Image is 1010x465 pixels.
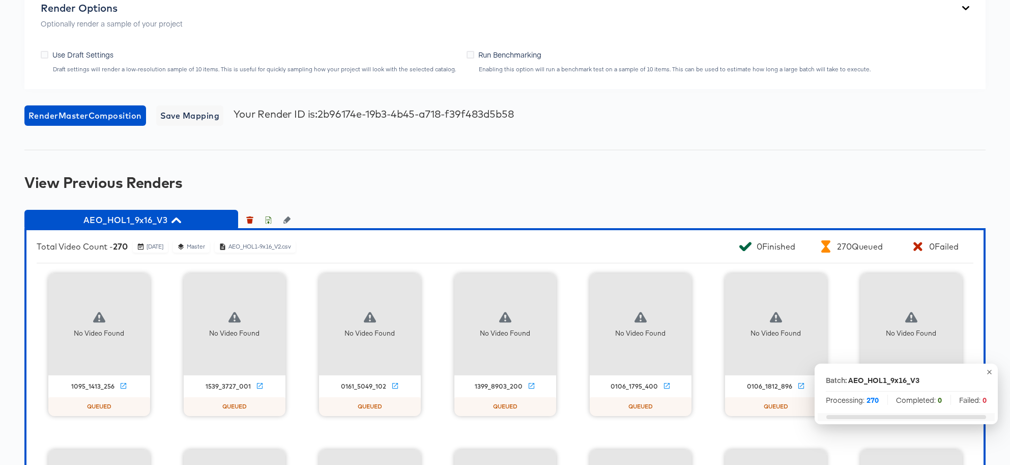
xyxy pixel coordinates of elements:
[848,375,919,385] div: AEO_HOL1_9x16_V3
[475,382,523,391] div: 1399_8903_200
[218,403,251,411] span: QUEUED
[24,210,238,230] button: AEO_HOL1_9x16_V3
[344,329,395,338] div: No Video Found
[41,18,183,29] p: Optionally render a sample of your project
[24,105,146,126] button: RenderMasterComposition
[341,382,386,391] div: 0161_5049_102
[113,241,128,252] b: 270
[71,382,114,391] div: 1095_1413_256
[760,403,792,411] span: QUEUED
[983,395,987,405] strong: 0
[52,66,456,73] div: Draft settings will render a low-resolution sample of 10 items. This is useful for quickly sampli...
[209,329,259,338] div: No Video Found
[826,395,879,405] span: Processing:
[160,108,220,123] span: Save Mapping
[156,105,224,126] button: Save Mapping
[234,108,514,120] div: Your Render ID is: 2b96174e-19b3-4b45-a718-f39f483d5b58
[186,243,206,251] div: Master
[83,403,116,411] span: QUEUED
[480,329,530,338] div: No Video Found
[41,2,183,14] div: Render Options
[478,66,871,73] div: Enabling this option will run a benchmark test on a sample of 10 items. This can be used to estim...
[747,382,792,391] div: 0106_1812_896
[611,382,658,391] div: 0106_1795_400
[146,243,164,251] div: [DATE]
[826,375,847,385] p: Batch:
[624,403,657,411] span: QUEUED
[228,243,292,251] div: AEO_HOL1-9x16_V2.csv
[30,213,233,227] span: AEO_HOL1_9x16_V3
[52,49,113,60] span: Use Draft Settings
[206,382,251,391] div: 1539_3727_001
[867,395,879,405] strong: 270
[757,241,795,252] div: 0 Finished
[615,329,666,338] div: No Video Found
[489,403,522,411] span: QUEUED
[24,174,986,190] div: View Previous Renders
[37,241,128,252] div: Total Video Count -
[354,403,386,411] span: QUEUED
[886,329,936,338] div: No Video Found
[896,395,942,405] span: Completed:
[478,49,541,60] span: Run Benchmarking
[28,108,142,123] span: Render Master Composition
[751,329,801,338] div: No Video Found
[959,395,987,405] span: Failed:
[938,395,942,405] strong: 0
[929,241,958,252] div: 0 Failed
[837,241,883,252] div: 270 Queued
[74,329,124,338] div: No Video Found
